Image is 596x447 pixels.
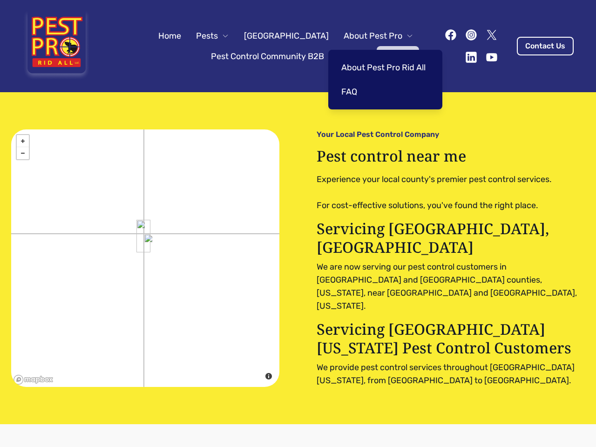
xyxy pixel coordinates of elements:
[17,135,29,147] a: Zoom in
[344,29,402,42] span: About Pest Pro
[377,46,419,67] a: Contact
[153,26,187,46] a: Home
[336,81,431,102] a: FAQ
[517,37,574,55] a: Contact Us
[336,57,431,78] a: About Pest Pro Rid All
[338,26,419,46] button: About Pest Pro
[190,26,235,46] button: Pests
[345,46,373,67] a: Blog
[22,11,91,81] img: Pest Pro Rid All
[211,50,324,63] span: Pest Control Community B2B
[238,26,334,46] a: [GEOGRAPHIC_DATA]
[17,147,29,159] a: Zoom out
[196,29,218,42] span: Pests
[317,219,585,257] p: Servicing [GEOGRAPHIC_DATA], [GEOGRAPHIC_DATA]
[317,147,585,165] h1: Pest control near me
[317,361,585,387] p: We provide pest control services throughout [GEOGRAPHIC_DATA][US_STATE], from [GEOGRAPHIC_DATA] t...
[317,173,585,212] pre: Experience your local county's premier pest control services. For cost-effective solutions, you'v...
[205,46,341,67] button: Pest Control Community B2B
[317,320,585,357] p: Servicing [GEOGRAPHIC_DATA][US_STATE] Pest Control Customers
[317,260,585,312] p: We are now serving our pest control customers in [GEOGRAPHIC_DATA] and [GEOGRAPHIC_DATA] counties...
[317,129,439,139] p: Your Local Pest Control Company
